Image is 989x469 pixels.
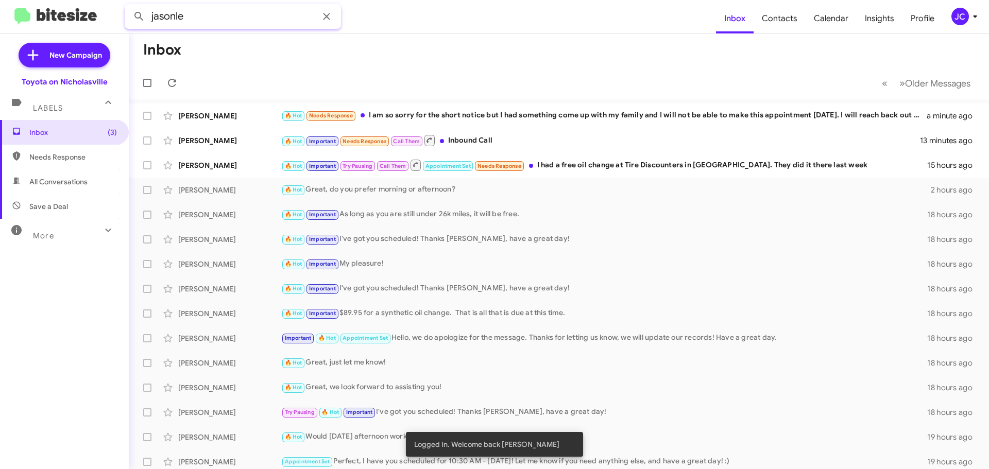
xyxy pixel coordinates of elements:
[285,163,302,169] span: 🔥 Hot
[178,383,281,393] div: [PERSON_NAME]
[927,333,981,343] div: 18 hours ago
[285,409,315,415] span: Try Pausing
[309,236,336,242] span: Important
[285,359,302,366] span: 🔥 Hot
[285,335,312,341] span: Important
[285,260,302,267] span: 🔥 Hot
[178,457,281,467] div: [PERSON_NAME]
[943,8,978,25] button: JC
[309,211,336,218] span: Important
[178,111,281,121] div: [PERSON_NAME]
[478,163,521,169] span: Needs Response
[285,285,302,292] span: 🔥 Hot
[281,258,927,270] div: My pleasure!
[143,42,181,58] h1: Inbox
[927,308,981,319] div: 18 hours ago
[29,201,68,212] span: Save a Deal
[321,409,339,415] span: 🔥 Hot
[393,138,420,145] span: Call Them
[281,431,927,443] div: Would [DATE] afternoon work for you?
[876,73,894,94] button: Previous
[346,409,373,415] span: Important
[857,4,902,33] a: Insights
[281,332,927,344] div: Hello, we do apologize for the message. Thanks for letting us know, we will update our records! H...
[281,159,927,171] div: I had a free oil change at Tire Discounters in [GEOGRAPHIC_DATA]. They did it there last week
[281,381,927,393] div: Great, we look forward to assisting you!
[806,4,857,33] a: Calendar
[905,78,970,89] span: Older Messages
[178,333,281,343] div: [PERSON_NAME]
[309,163,336,169] span: Important
[33,103,63,113] span: Labels
[125,4,341,29] input: Search
[899,77,905,90] span: »
[893,73,977,94] button: Next
[716,4,754,33] span: Inbox
[927,407,981,418] div: 18 hours ago
[882,77,888,90] span: «
[285,458,330,465] span: Appointment Set
[178,210,281,220] div: [PERSON_NAME]
[927,432,981,442] div: 19 hours ago
[29,152,117,162] span: Needs Response
[927,160,981,170] div: 15 hours ago
[414,439,559,449] span: Logged In. Welcome back [PERSON_NAME]
[108,127,117,137] span: (3)
[343,138,386,145] span: Needs Response
[927,457,981,467] div: 19 hours ago
[19,43,110,67] a: New Campaign
[285,112,302,119] span: 🔥 Hot
[29,127,117,137] span: Inbox
[927,284,981,294] div: 18 hours ago
[281,406,927,418] div: I've got you scheduled! Thanks [PERSON_NAME], have a great day!
[29,177,88,187] span: All Conversations
[281,283,927,294] div: I've got you scheduled! Thanks [PERSON_NAME], have a great day!
[33,231,54,240] span: More
[281,110,927,121] div: I am so sorry for the short notice but I had something come up with my family and I will not be a...
[380,163,406,169] span: Call Them
[927,259,981,269] div: 18 hours ago
[281,134,920,147] div: Inbound Call
[285,138,302,145] span: 🔥 Hot
[343,335,388,341] span: Appointment Set
[178,185,281,195] div: [PERSON_NAME]
[920,135,981,146] div: 13 minutes ago
[285,384,302,391] span: 🔥 Hot
[927,111,981,121] div: a minute ago
[927,358,981,368] div: 18 hours ago
[425,163,471,169] span: Appointment Set
[309,260,336,267] span: Important
[285,236,302,242] span: 🔥 Hot
[22,77,108,87] div: Toyota on Nicholasville
[178,358,281,368] div: [PERSON_NAME]
[178,407,281,418] div: [PERSON_NAME]
[281,357,927,369] div: Great, just let me know!
[927,234,981,245] div: 18 hours ago
[951,8,969,25] div: JC
[931,185,981,195] div: 2 hours ago
[281,307,927,319] div: $89.95 for a synthetic oil change. That is all that is due at this time.
[285,310,302,317] span: 🔥 Hot
[281,209,927,220] div: As long as you are still under 26k miles, it will be free.
[318,335,336,341] span: 🔥 Hot
[178,135,281,146] div: [PERSON_NAME]
[902,4,943,33] a: Profile
[754,4,806,33] a: Contacts
[285,211,302,218] span: 🔥 Hot
[309,138,336,145] span: Important
[281,184,931,196] div: Great, do you prefer morning or afternoon?
[927,210,981,220] div: 18 hours ago
[178,432,281,442] div: [PERSON_NAME]
[309,112,353,119] span: Needs Response
[309,285,336,292] span: Important
[281,456,927,467] div: Perfect, I have you scheduled for 10:30 AM - [DATE]! Let me know if you need anything else, and h...
[285,433,302,440] span: 🔥 Hot
[309,310,336,317] span: Important
[178,284,281,294] div: [PERSON_NAME]
[927,383,981,393] div: 18 hours ago
[49,50,102,60] span: New Campaign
